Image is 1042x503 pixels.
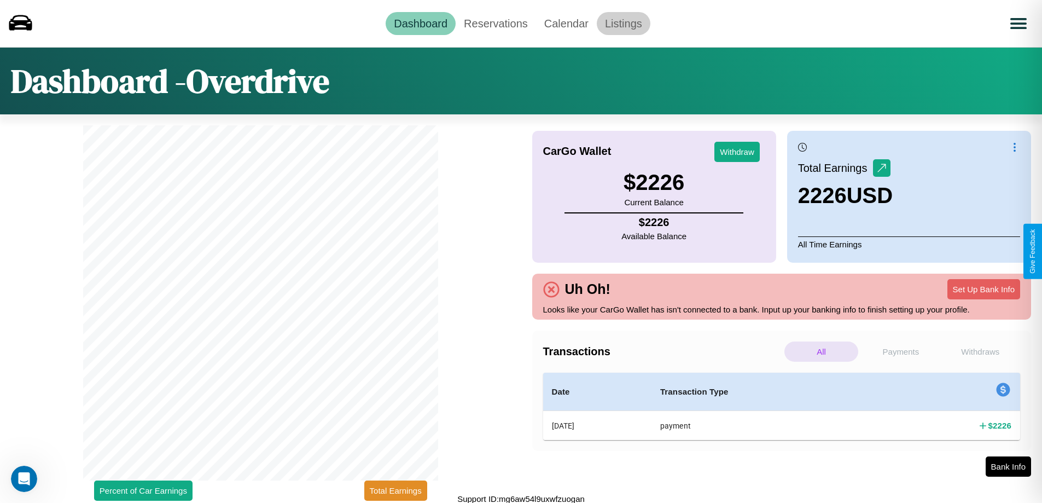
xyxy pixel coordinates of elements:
[621,216,686,229] h4: $ 2226
[543,373,1021,440] table: simple table
[597,12,650,35] a: Listings
[386,12,456,35] a: Dashboard
[944,342,1017,362] p: Withdraws
[864,342,938,362] p: Payments
[784,342,858,362] p: All
[947,279,1020,299] button: Set Up Bank Info
[543,345,782,358] h4: Transactions
[624,195,684,210] p: Current Balance
[621,229,686,244] p: Available Balance
[560,281,616,297] h4: Uh Oh!
[536,12,597,35] a: Calendar
[1003,8,1034,39] button: Open menu
[986,456,1031,477] button: Bank Info
[988,420,1011,431] h4: $ 2226
[543,302,1021,317] p: Looks like your CarGo Wallet has isn't connected to a bank. Input up your banking info to finish ...
[798,236,1020,252] p: All Time Earnings
[456,12,536,35] a: Reservations
[94,481,193,501] button: Percent of Car Earnings
[11,59,329,103] h1: Dashboard - Overdrive
[364,481,427,501] button: Total Earnings
[543,411,651,441] th: [DATE]
[660,385,873,398] h4: Transaction Type
[651,411,882,441] th: payment
[624,170,684,195] h3: $ 2226
[798,158,873,178] p: Total Earnings
[543,145,612,158] h4: CarGo Wallet
[552,385,643,398] h4: Date
[798,183,893,208] h3: 2226 USD
[1029,229,1037,274] div: Give Feedback
[714,142,760,162] button: Withdraw
[11,466,37,492] iframe: Intercom live chat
